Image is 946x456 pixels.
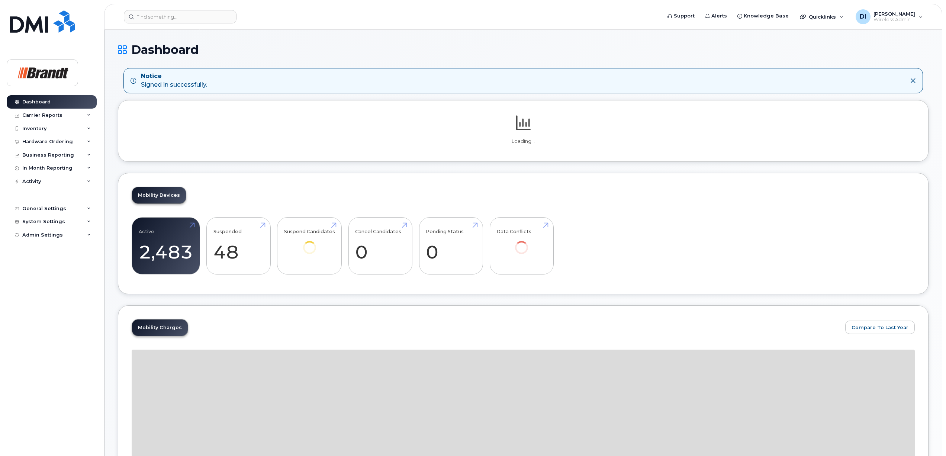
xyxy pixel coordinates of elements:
button: Compare To Last Year [845,321,915,334]
span: Compare To Last Year [852,324,908,331]
a: Suspended 48 [213,221,264,270]
p: Loading... [132,138,915,145]
a: Cancel Candidates 0 [355,221,405,270]
strong: Notice [141,72,207,81]
a: Data Conflicts [496,221,547,264]
a: Active 2,483 [139,221,193,270]
a: Mobility Charges [132,319,188,336]
a: Mobility Devices [132,187,186,203]
a: Suspend Candidates [284,221,335,264]
a: Pending Status 0 [426,221,476,270]
div: Signed in successfully. [141,72,207,89]
h1: Dashboard [118,43,929,56]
